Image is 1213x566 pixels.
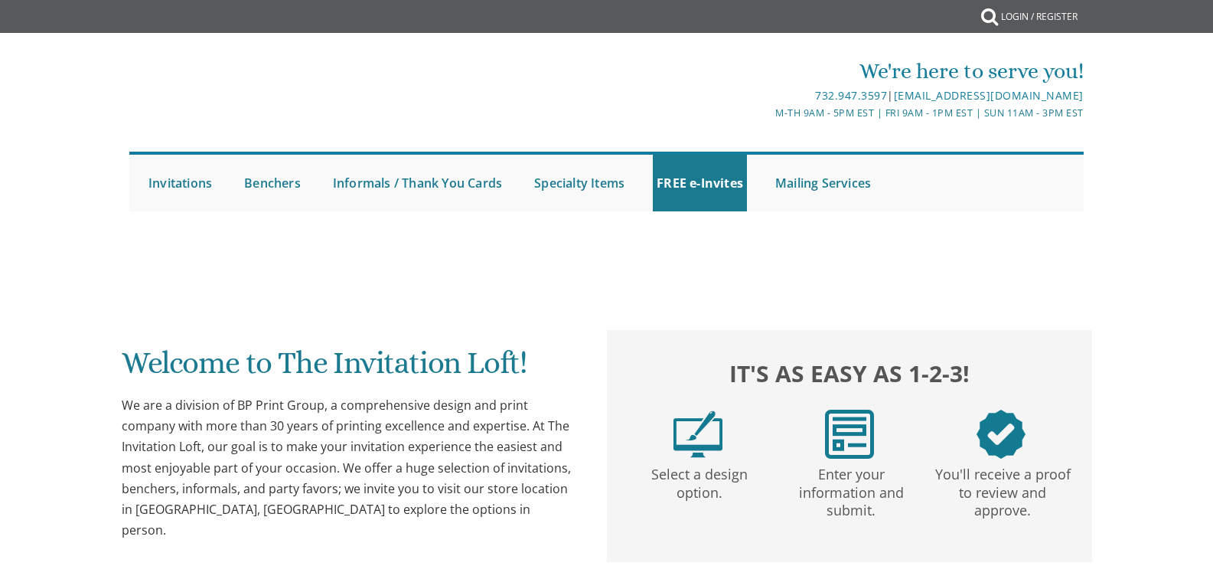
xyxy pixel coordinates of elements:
p: Select a design option. [627,459,772,502]
a: Specialty Items [530,155,628,211]
a: 732.947.3597 [815,88,887,103]
a: Informals / Thank You Cards [329,155,506,211]
a: FREE e-Invites [653,155,747,211]
a: Mailing Services [771,155,875,211]
div: We're here to serve you! [448,56,1084,87]
div: M-Th 9am - 5pm EST | Fri 9am - 1pm EST | Sun 11am - 3pm EST [448,105,1084,121]
div: We are a division of BP Print Group, a comprehensive design and print company with more than 30 y... [122,395,576,541]
img: step3.png [977,410,1026,459]
p: You'll receive a proof to review and approve. [930,459,1075,520]
div: | [448,87,1084,105]
p: Enter your information and submit. [778,459,924,520]
a: [EMAIL_ADDRESS][DOMAIN_NAME] [894,88,1084,103]
img: step2.png [825,410,874,459]
h1: Welcome to The Invitation Loft! [122,346,576,391]
img: step1.png [673,410,722,459]
a: Invitations [145,155,216,211]
a: Benchers [240,155,305,211]
h2: It's as easy as 1-2-3! [622,356,1077,391]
